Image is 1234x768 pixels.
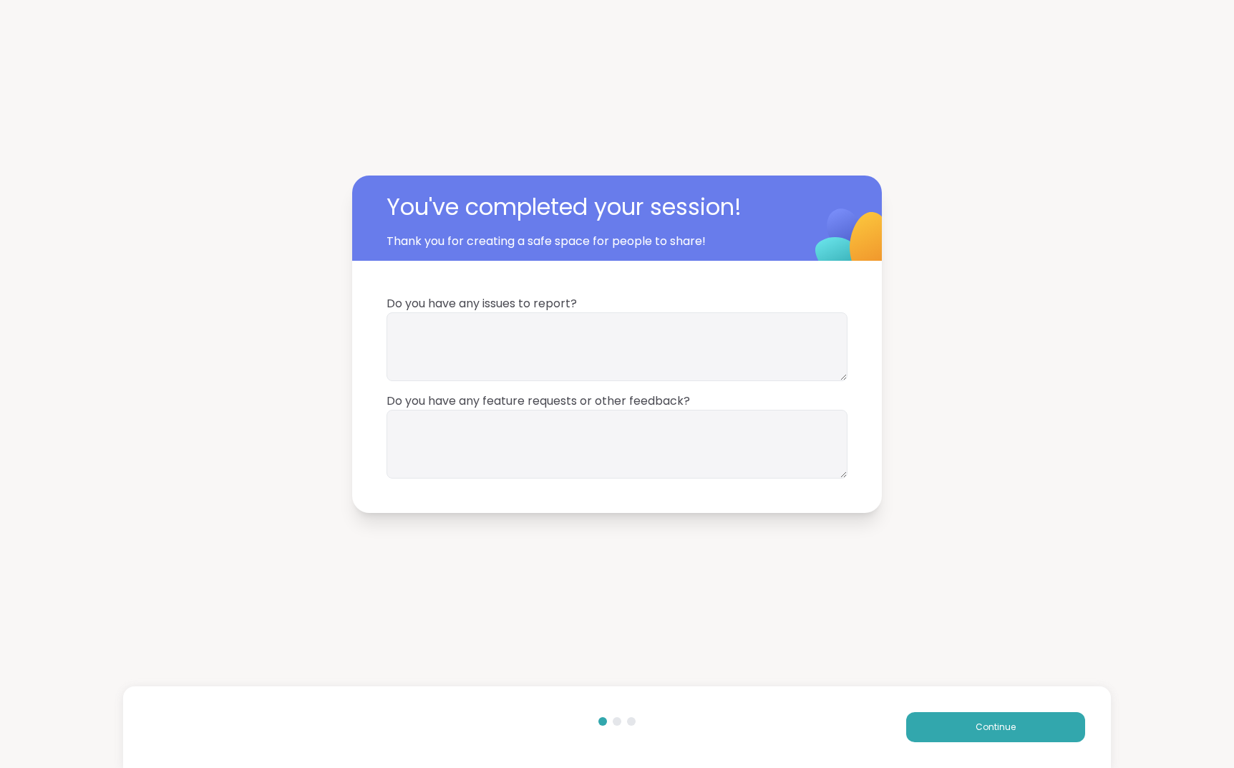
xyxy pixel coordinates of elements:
span: You've completed your session! [387,190,802,224]
span: Continue [976,721,1016,734]
span: Do you have any issues to report? [387,295,847,312]
span: Thank you for creating a safe space for people to share! [387,233,780,250]
img: ShareWell Logomark [782,171,924,314]
button: Continue [906,712,1085,742]
span: Do you have any feature requests or other feedback? [387,393,847,410]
